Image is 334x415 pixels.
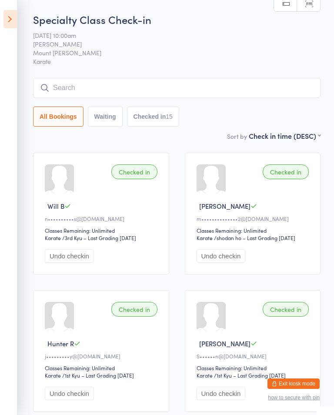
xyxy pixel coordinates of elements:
div: Karate [45,234,61,241]
div: Karate [197,371,213,379]
button: Undo checkin [197,249,246,263]
span: / 1st Kyu – Last Grading [DATE] [214,371,286,379]
button: Checked in15 [127,107,179,127]
div: Karate [197,234,213,241]
div: m••••••••••••••2@[DOMAIN_NAME] [197,215,312,222]
button: Waiting [88,107,123,127]
span: [DATE] 10:00am [33,31,307,40]
div: n••••••••••s@[DOMAIN_NAME] [45,215,160,222]
div: S••••••n@[DOMAIN_NAME] [197,352,312,360]
div: Classes Remaining: Unlimited [197,227,312,234]
div: Check in time (DESC) [249,131,321,141]
div: Classes Remaining: Unlimited [197,364,312,371]
span: / shodan ho – Last Grading [DATE] [214,234,295,241]
h2: Specialty Class Check-in [33,12,321,27]
div: Checked in [263,164,309,179]
div: Checked in [111,302,157,317]
span: Hunter R [47,339,74,348]
div: Classes Remaining: Unlimited [45,227,160,234]
button: how to secure with pin [268,395,320,401]
span: [PERSON_NAME] [199,339,250,348]
span: Will B [47,201,64,211]
input: Search [33,78,321,98]
div: 15 [166,113,173,120]
label: Sort by [227,132,247,141]
button: Undo checkin [45,249,94,263]
div: Karate [45,371,61,379]
span: Karate [33,57,321,66]
span: [PERSON_NAME] [199,201,250,211]
span: / 3rd Kyu – Last Grading [DATE] [62,234,136,241]
div: Checked in [111,164,157,179]
span: / 1st Kyu – Last Grading [DATE] [62,371,134,379]
span: Mount [PERSON_NAME] [33,48,307,57]
button: Undo checkin [197,387,246,400]
div: Checked in [263,302,309,317]
button: All Bookings [33,107,83,127]
button: Undo checkin [45,387,94,400]
div: Classes Remaining: Unlimited [45,364,160,371]
div: j•••••••••y@[DOMAIN_NAME] [45,352,160,360]
span: [PERSON_NAME] [33,40,307,48]
button: Exit kiosk mode [267,378,320,389]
